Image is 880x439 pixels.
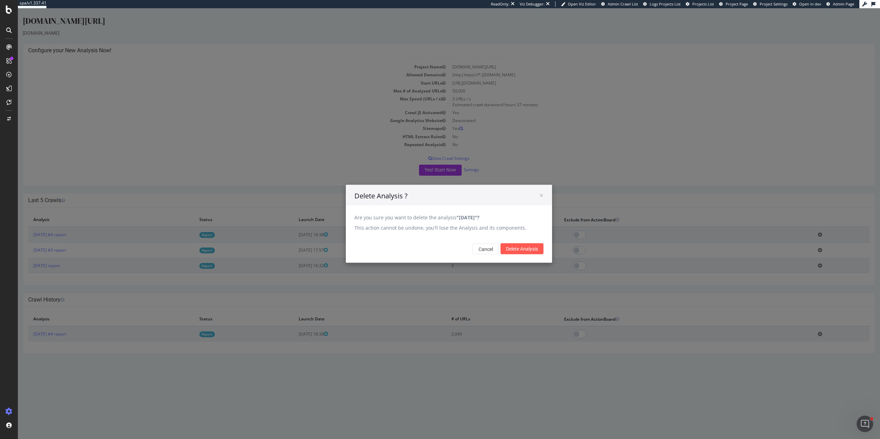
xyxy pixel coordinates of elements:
[726,1,748,7] span: Project Page
[337,206,526,212] p: Are you sure you want to delete the analysis
[521,182,526,191] span: ×
[826,1,854,7] a: Admin Page
[719,1,748,7] a: Project Page
[568,1,596,7] span: Open Viz Editor
[686,1,714,7] a: Projects List
[692,1,714,7] span: Projects List
[760,1,788,7] span: Project Settings
[455,235,481,246] button: Cancel
[650,1,681,7] span: Logs Projects List
[439,206,462,212] b: "[DATE]"?
[337,216,526,223] p: This action cannot be undone, you'll lose the Analysis and its components.
[799,1,821,7] span: Open in dev
[483,235,526,246] input: Delete Analysis
[793,1,821,7] a: Open in dev
[337,183,526,193] h4: Delete Analysis ?
[608,1,638,7] span: Admin Crawl List
[491,1,509,7] div: ReadOnly:
[833,1,854,7] span: Admin Page
[561,1,596,7] a: Open Viz Editor
[643,1,681,7] a: Logs Projects List
[857,416,873,432] iframe: Intercom live chat
[520,1,544,7] div: Viz Debugger:
[753,1,788,7] a: Project Settings
[601,1,638,7] a: Admin Crawl List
